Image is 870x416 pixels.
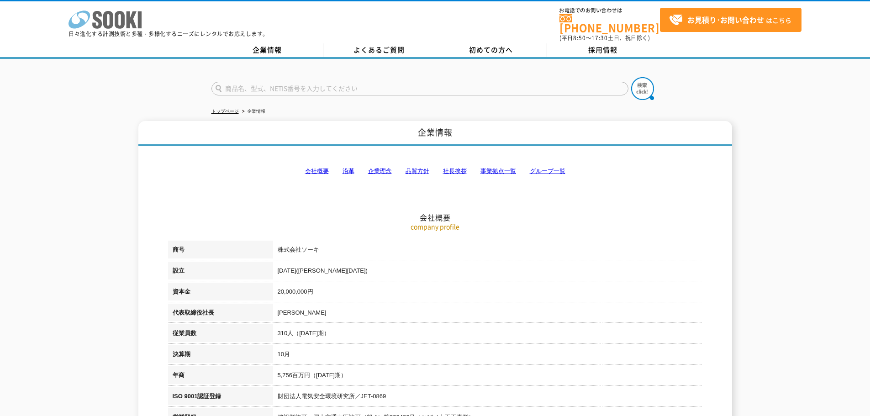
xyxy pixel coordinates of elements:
[273,241,702,262] td: 株式会社ソーキ
[631,77,654,100] img: btn_search.png
[368,168,392,174] a: 企業理念
[168,345,273,366] th: 決算期
[273,345,702,366] td: 10月
[211,109,239,114] a: トップページ
[168,262,273,283] th: 設立
[273,366,702,387] td: 5,756百万円（[DATE]期）
[547,43,659,57] a: 採用情報
[273,262,702,283] td: [DATE]([PERSON_NAME][DATE])
[240,107,265,116] li: 企業情報
[168,222,702,232] p: company profile
[530,168,565,174] a: グループ一覧
[168,121,702,222] h2: 会社概要
[138,121,732,146] h1: 企業情報
[211,82,628,95] input: 商品名、型式、NETIS番号を入力してください
[573,34,586,42] span: 8:50
[559,34,650,42] span: (平日 ～ 土日、祝日除く)
[273,283,702,304] td: 20,000,000円
[343,168,354,174] a: 沿革
[168,304,273,325] th: 代表取締役社長
[443,168,467,174] a: 社長挨拶
[591,34,608,42] span: 17:30
[168,283,273,304] th: 資本金
[323,43,435,57] a: よくあるご質問
[687,14,764,25] strong: お見積り･お問い合わせ
[559,8,660,13] span: お電話でのお問い合わせは
[273,304,702,325] td: [PERSON_NAME]
[305,168,329,174] a: 会社概要
[273,324,702,345] td: 310人（[DATE]期）
[168,324,273,345] th: 従業員数
[469,45,513,55] span: 初めての方へ
[273,387,702,408] td: 財団法人電気安全環境研究所／JET-0869
[660,8,801,32] a: お見積り･お問い合わせはこちら
[69,31,269,37] p: 日々進化する計測技術と多種・多様化するニーズにレンタルでお応えします。
[559,14,660,33] a: [PHONE_NUMBER]
[480,168,516,174] a: 事業拠点一覧
[211,43,323,57] a: 企業情報
[669,13,791,27] span: はこちら
[168,366,273,387] th: 年商
[168,387,273,408] th: ISO 9001認証登録
[168,241,273,262] th: 商号
[406,168,429,174] a: 品質方針
[435,43,547,57] a: 初めての方へ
